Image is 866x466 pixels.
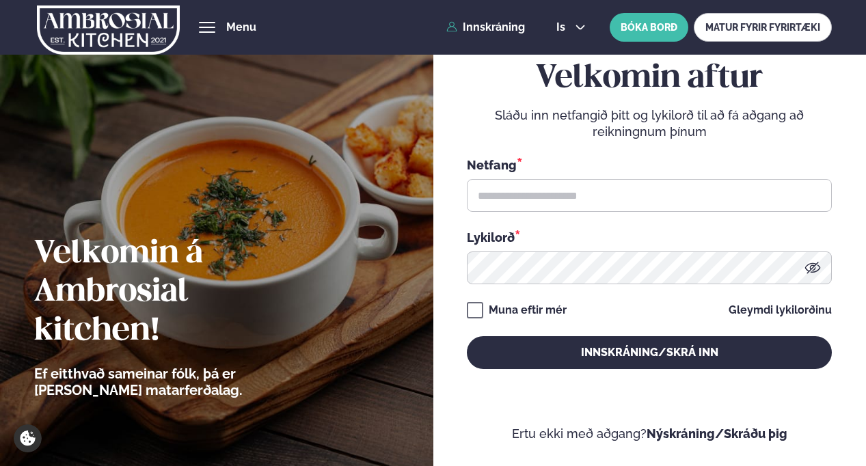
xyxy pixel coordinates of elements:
[467,426,832,442] p: Ertu ekki með aðgang?
[14,424,42,452] a: Cookie settings
[467,336,832,369] button: Innskráning/Skrá inn
[545,22,597,33] button: is
[556,22,569,33] span: is
[467,156,832,174] div: Netfang
[694,13,832,42] a: MATUR FYRIR FYRIRTÆKI
[37,2,180,58] img: logo
[199,19,215,36] button: hamburger
[446,21,525,33] a: Innskráning
[729,305,832,316] a: Gleymdi lykilorðinu
[610,13,688,42] button: BÓKA BORÐ
[34,235,318,350] h2: Velkomin á Ambrosial kitchen!
[647,426,787,441] a: Nýskráning/Skráðu þig
[467,107,832,140] p: Sláðu inn netfangið þitt og lykilorð til að fá aðgang að reikningnum þínum
[34,366,318,398] p: Ef eitthvað sameinar fólk, þá er [PERSON_NAME] matarferðalag.
[467,228,832,246] div: Lykilorð
[467,59,832,98] h2: Velkomin aftur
